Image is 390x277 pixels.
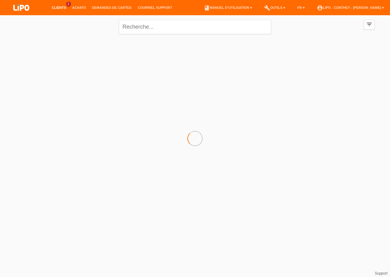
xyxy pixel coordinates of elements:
[135,6,175,9] a: Courriel Support
[6,12,37,17] a: LIPO pay
[317,5,323,11] i: account_circle
[294,6,308,9] a: FR ▾
[89,6,135,9] a: Demandes de cartes
[204,5,210,11] i: book
[69,6,89,9] a: Achats
[261,6,288,9] a: buildOutils ▾
[66,2,71,7] span: 1
[119,20,271,34] input: Recherche...
[264,5,270,11] i: build
[49,6,69,9] a: Clients
[375,271,388,275] a: Support
[201,6,255,9] a: bookManuel d’utilisation ▾
[366,21,373,28] i: filter_list
[314,6,387,9] a: account_circleLIPO - Conthey - [PERSON_NAME] ▾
